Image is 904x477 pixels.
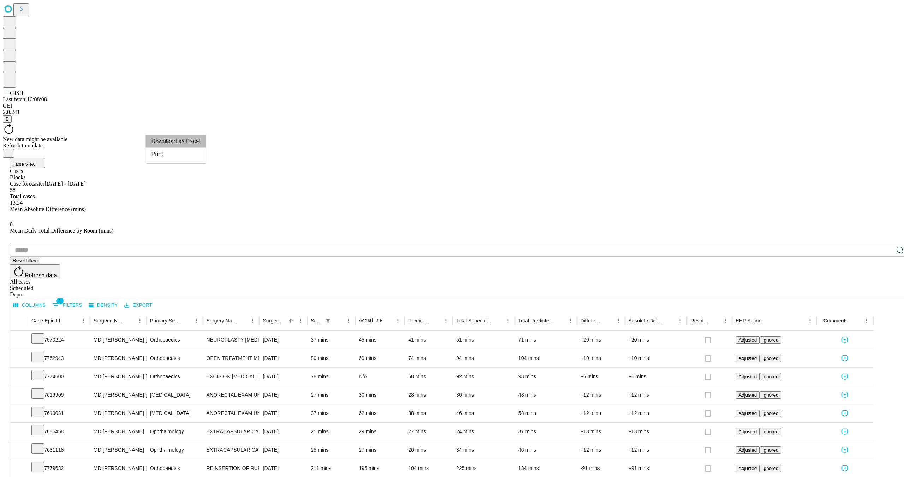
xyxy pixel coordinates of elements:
[207,349,256,367] div: OPEN TREATMENT METACARPAL FRACTURE
[456,441,511,459] div: 34 mins
[10,206,86,212] span: Mean Absolute Difference (mins)
[738,356,757,361] span: Adjusted
[736,428,760,435] button: Adjusted
[760,428,781,435] button: Ignored
[760,465,781,472] button: Ignored
[408,404,449,422] div: 38 mins
[762,466,778,471] span: Ignored
[207,423,256,441] div: EXTRACAPSULAR CATARACT REMOVAL WITH [MEDICAL_DATA]
[518,331,573,349] div: 71 mins
[456,368,511,386] div: 92 mins
[862,316,872,326] button: Menu
[456,349,511,367] div: 94 mins
[3,109,901,115] div: 2.0.241
[629,404,684,422] div: +12 mins
[565,316,575,326] button: Menu
[762,392,778,398] span: Ignored
[581,423,621,441] div: +13 mins
[738,337,757,343] span: Adjusted
[518,386,573,404] div: 48 mins
[456,404,511,422] div: 46 mins
[603,316,613,326] button: Sort
[94,349,143,367] div: MD [PERSON_NAME] [PERSON_NAME]
[849,316,858,326] button: Sort
[150,404,200,422] div: [MEDICAL_DATA]
[344,316,353,326] button: Menu
[408,441,449,459] div: 26 mins
[518,423,573,441] div: 37 mins
[31,441,87,459] div: 7631118
[31,368,87,386] div: 7774600
[94,404,143,422] div: MD [PERSON_NAME] [PERSON_NAME] Md
[25,272,57,278] span: Refresh data
[581,441,621,459] div: +12 mins
[150,318,181,324] div: Primary Service
[207,404,256,422] div: ANORECTAL EXAM UNDER ANESTHESIA
[359,386,401,404] div: 30 mins
[629,423,684,441] div: +13 mins
[14,444,24,457] button: Expand
[135,316,145,326] button: Menu
[359,423,401,441] div: 29 mins
[125,316,135,326] button: Sort
[736,318,761,324] div: EHR Action
[296,316,305,326] button: Menu
[182,316,191,326] button: Sort
[14,334,24,346] button: Expand
[762,429,778,434] span: Ignored
[736,336,760,344] button: Adjusted
[710,316,720,326] button: Sort
[311,331,352,349] div: 37 mins
[581,404,621,422] div: +12 mins
[3,123,901,158] div: New data might be availableRefresh to update.Close
[629,318,665,324] div: Absolute Difference
[518,441,573,459] div: 46 mins
[94,386,143,404] div: MD [PERSON_NAME] [PERSON_NAME] Md
[408,318,430,324] div: Predicted In Room Duration
[720,316,730,326] button: Menu
[518,318,555,324] div: Total Predicted Duration
[150,441,200,459] div: Ophthalmology
[146,132,206,163] ul: Export
[31,318,60,324] div: Case Epic Id
[456,423,511,441] div: 24 mins
[738,429,757,434] span: Adjusted
[760,373,781,380] button: Ignored
[503,316,513,326] button: Menu
[736,410,760,417] button: Adjusted
[359,441,401,459] div: 27 mins
[146,135,206,148] li: Download as Excel
[762,337,778,343] span: Ignored
[10,200,23,206] span: 13.34
[518,349,573,367] div: 104 mins
[31,404,87,422] div: 7619031
[581,386,621,404] div: +12 mins
[12,300,48,311] button: Select columns
[311,349,352,367] div: 80 mins
[14,352,24,365] button: Expand
[762,374,778,379] span: Ignored
[323,316,333,326] button: Show filters
[493,316,503,326] button: Sort
[150,368,200,386] div: Orthopaedics
[3,103,901,109] div: GEI
[146,148,206,161] li: Print
[3,115,12,123] button: B
[6,116,9,122] span: B
[393,316,403,326] button: Menu
[311,423,352,441] div: 25 mins
[456,386,511,404] div: 36 mins
[736,355,760,362] button: Adjusted
[3,149,14,158] button: Close
[207,441,256,459] div: EXTRACAPSULAR CATARACT REMOVAL WITH [MEDICAL_DATA]
[762,356,778,361] span: Ignored
[263,441,304,459] div: [DATE]
[31,386,87,404] div: 7619909
[359,318,414,323] span: Actual In Room Duration
[359,349,401,367] div: 69 mins
[359,368,401,386] div: N/A
[10,264,60,278] button: Refresh data
[629,349,684,367] div: +10 mins
[431,316,441,326] button: Sort
[87,300,120,311] button: Density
